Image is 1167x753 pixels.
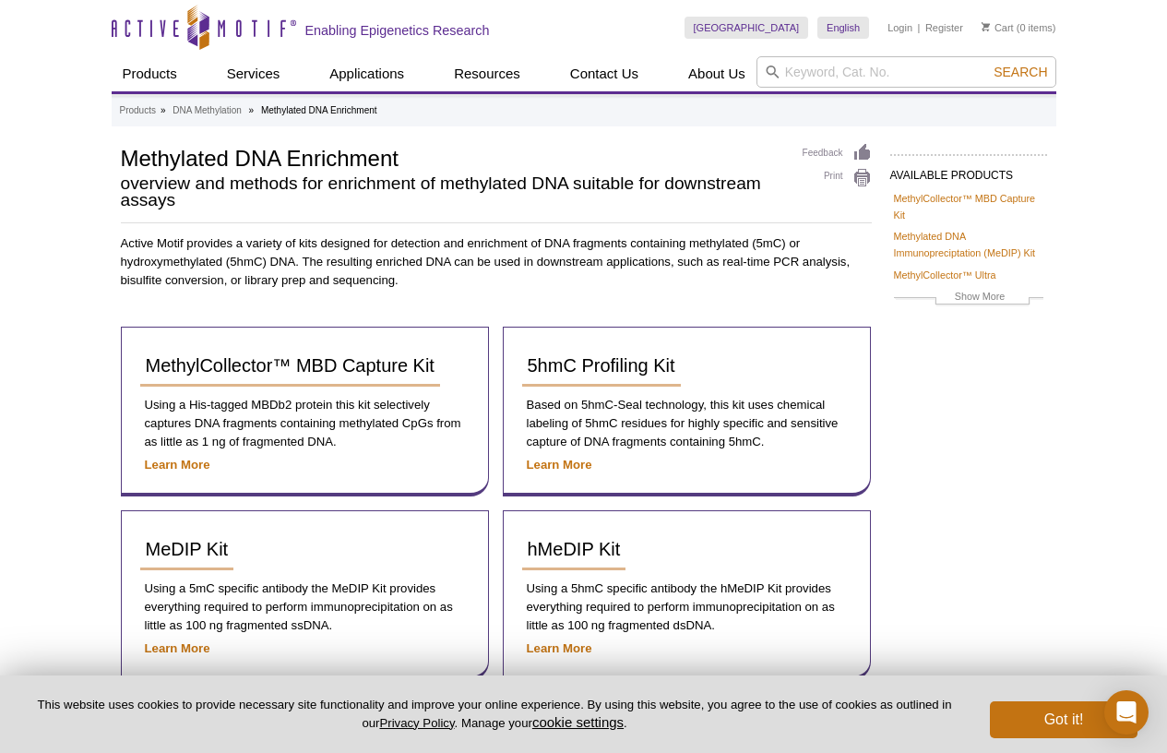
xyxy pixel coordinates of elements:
[379,716,454,730] a: Privacy Policy
[120,102,156,119] a: Products
[894,190,1043,223] a: MethylCollector™ MBD Capture Kit
[121,143,784,171] h1: Methylated DNA Enrichment
[140,346,440,387] a: MethylCollector™ MBD Capture Kit
[146,539,229,559] span: MeDIP Kit
[527,458,592,472] a: Learn More
[887,21,912,34] a: Login
[146,355,435,376] span: MethylCollector™ MBD Capture Kit
[982,22,990,31] img: Your Cart
[982,21,1014,34] a: Cart
[140,530,234,570] a: MeDIP Kit
[532,714,624,730] button: cookie settings
[756,56,1056,88] input: Keyword, Cat. No.
[121,175,784,209] h2: overview and methods for enrichment of methylated DNA suitable for downstream assays
[685,17,809,39] a: [GEOGRAPHIC_DATA]
[173,102,241,119] a: DNA Methylation
[249,105,255,115] li: »
[528,355,675,376] span: 5hmC Profiling Kit
[140,580,470,635] p: Using a 5mC specific antibody the MeDIP Kit provides everything required to perform immunoprecipi...
[982,17,1056,39] li: (0 items)
[528,539,621,559] span: hMeDIP Kit
[216,56,292,91] a: Services
[894,288,1043,309] a: Show More
[890,154,1047,187] h2: AVAILABLE PRODUCTS
[140,396,470,451] p: Using a His-tagged MBDb2 protein this kit selectively captures DNA fragments containing methylate...
[30,697,959,732] p: This website uses cookies to provide necessary site functionality and improve your online experie...
[112,56,188,91] a: Products
[894,267,996,283] a: MethylCollector™ Ultra
[988,64,1053,80] button: Search
[994,65,1047,79] span: Search
[318,56,415,91] a: Applications
[803,143,872,163] a: Feedback
[1104,690,1149,735] div: Open Intercom Messenger
[522,530,626,570] a: hMeDIP Kit
[305,22,490,39] h2: Enabling Epigenetics Research
[894,228,1043,261] a: Methylated DNA Immunopreciptation (MeDIP) Kit
[443,56,531,91] a: Resources
[527,641,592,655] a: Learn More
[803,168,872,188] a: Print
[145,641,210,655] a: Learn More
[925,21,963,34] a: Register
[145,458,210,472] a: Learn More
[677,56,756,91] a: About Us
[918,17,921,39] li: |
[522,396,851,451] p: Based on 5hmC-Seal technology, this kit uses chemical labeling of 5hmC residues for highly specif...
[522,346,681,387] a: 5hmC Profiling Kit
[817,17,869,39] a: English
[990,701,1137,738] button: Got it!
[161,105,166,115] li: »
[261,105,377,115] li: Methylated DNA Enrichment
[522,580,851,635] p: Using a 5hmC specific antibody the hMeDIP Kit provides everything required to perform immunopreci...
[559,56,649,91] a: Contact Us
[121,234,872,290] p: Active Motif provides a variety of kits designed for detection and enrichment of DNA fragments co...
